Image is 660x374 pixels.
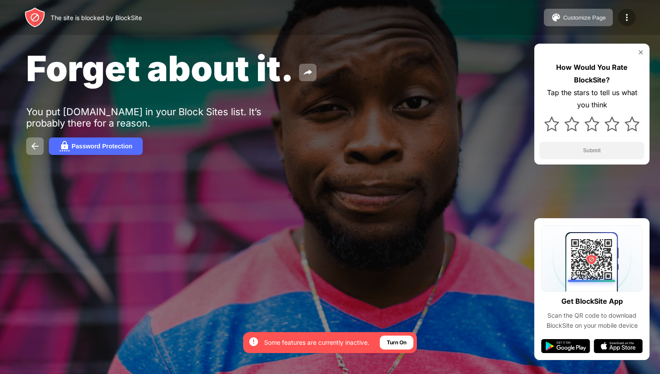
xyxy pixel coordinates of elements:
img: star.svg [564,117,579,131]
img: star.svg [625,117,639,131]
button: Submit [540,142,644,159]
div: Password Protection [72,143,132,150]
div: Some features are currently inactive. [264,338,369,347]
div: How Would You Rate BlockSite? [540,61,644,86]
button: Customize Page [544,9,613,26]
img: error-circle-white.svg [248,336,259,347]
img: pallet.svg [551,12,561,23]
img: back.svg [30,141,40,151]
img: header-logo.svg [24,7,45,28]
img: star.svg [584,117,599,131]
img: password.svg [59,141,70,151]
div: The site is blocked by BlockSite [51,14,142,21]
img: rate-us-close.svg [637,49,644,56]
img: app-store.svg [594,339,643,353]
button: Password Protection [49,137,143,155]
img: menu-icon.svg [622,12,632,23]
img: share.svg [302,67,313,78]
span: Forget about it. [26,47,294,89]
img: google-play.svg [541,339,590,353]
img: star.svg [605,117,619,131]
div: Tap the stars to tell us what you think [540,86,644,112]
div: Customize Page [563,14,606,21]
img: star.svg [544,117,559,131]
div: Turn On [387,338,406,347]
div: Scan the QR code to download BlockSite on your mobile device [541,311,643,330]
img: qrcode.svg [541,225,643,292]
div: You put [DOMAIN_NAME] in your Block Sites list. It’s probably there for a reason. [26,106,296,129]
div: Get BlockSite App [561,295,623,308]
